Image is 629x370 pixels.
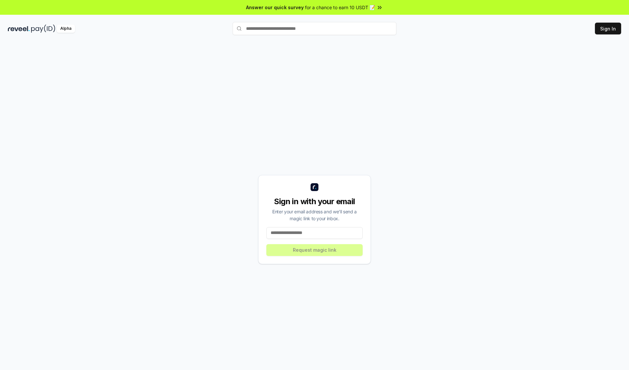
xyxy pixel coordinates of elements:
img: logo_small [311,183,318,191]
button: Sign In [595,23,621,34]
div: Alpha [57,25,75,33]
img: reveel_dark [8,25,30,33]
img: pay_id [31,25,55,33]
span: for a chance to earn 10 USDT 📝 [305,4,375,11]
div: Sign in with your email [266,196,363,207]
div: Enter your email address and we’ll send a magic link to your inbox. [266,208,363,222]
span: Answer our quick survey [246,4,304,11]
